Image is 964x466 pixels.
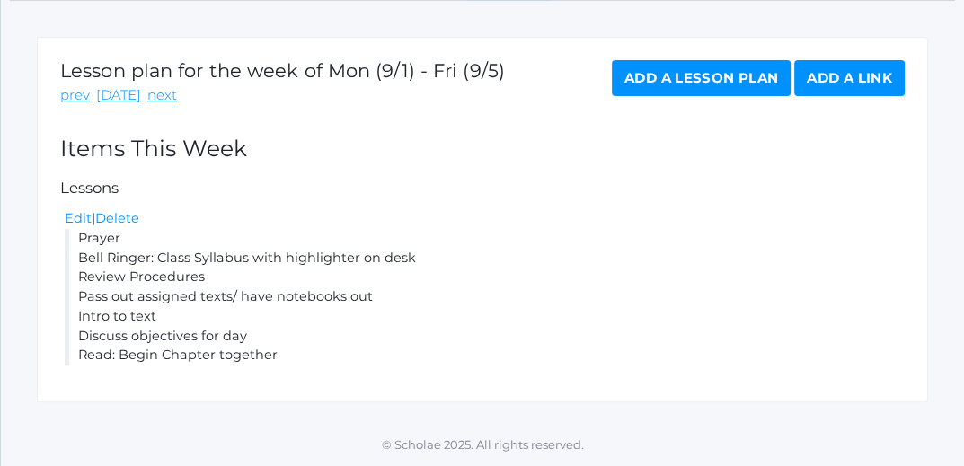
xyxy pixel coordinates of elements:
[794,60,905,96] a: Add a Link
[60,180,905,196] h5: Lessons
[60,136,905,162] h2: Items This Week
[60,60,505,81] h1: Lesson plan for the week of Mon (9/1) - Fri (9/5)
[65,210,92,226] a: Edit
[65,229,905,365] li: Prayer Bell Ringer: Class Syllabus with highlighter on desk Review Procedures Pass out assigned t...
[60,85,90,106] a: prev
[95,210,139,226] a: Delete
[65,209,905,229] div: |
[147,85,177,106] a: next
[612,60,791,96] a: Add a Lesson Plan
[96,85,141,106] a: [DATE]
[1,436,964,454] p: © Scholae 2025. All rights reserved.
